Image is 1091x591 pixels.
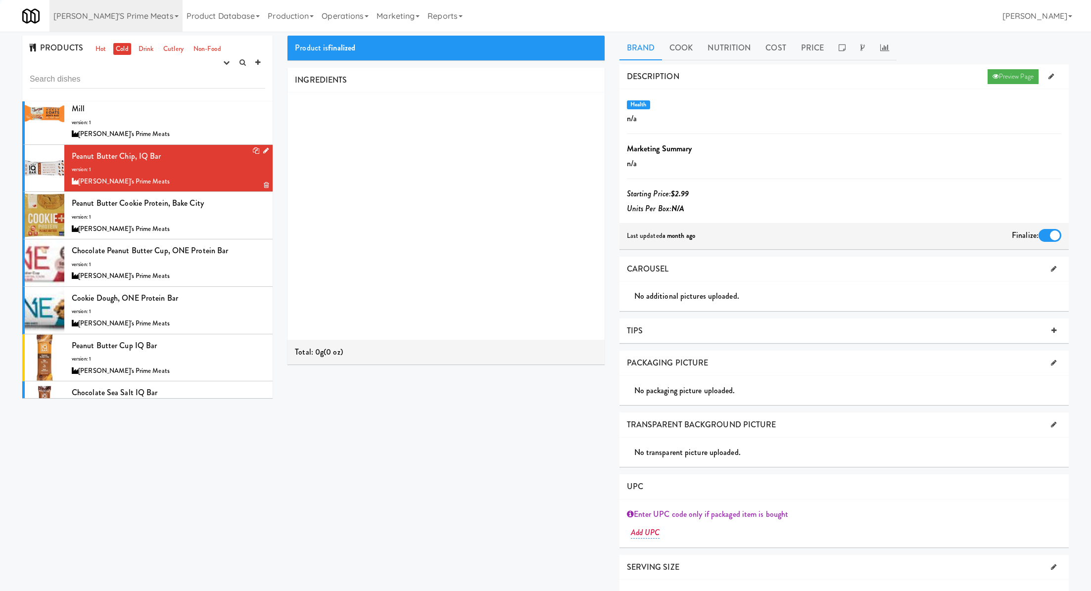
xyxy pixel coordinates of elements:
span: Finalize: [1012,229,1039,241]
b: finalized [328,42,355,53]
span: Peanut Butter Chip, IQ Bar [72,150,161,162]
span: CAROUSEL [627,263,669,274]
li: Chocolate Peanut Butter Cup, ONE Protein Barversion: 1[PERSON_NAME]'s Prime Meats [22,239,273,287]
span: INGREDIENTS [295,74,347,86]
div: No additional pictures uploaded. [634,289,1069,304]
span: version: 1 [72,355,91,363]
span: version: 1 [72,213,91,221]
span: Cookie Dough, ONE Protein Bar [72,292,178,304]
a: Cold [113,43,131,55]
span: UPC [627,481,643,492]
li: Peanut Butter Cup IQ Barversion: 1[PERSON_NAME]'s Prime Meats [22,334,273,382]
span: PACKAGING PICTURE [627,357,709,368]
div: [PERSON_NAME]'s Prime Meats [72,270,265,282]
li: Cookie Dough, ONE Protein Barversion: 1[PERSON_NAME]'s Prime Meats [22,287,273,334]
a: Cutlery [161,43,186,55]
div: No packaging picture uploaded. [634,383,1069,398]
span: Chocolate Sea Salt IQ Bar [72,387,158,398]
span: Last updated [627,231,695,240]
span: version: 1 [72,119,91,126]
i: Units Per Box: [627,203,685,214]
span: Health [627,100,650,109]
span: SERVING SIZE [627,561,679,573]
a: Nutrition [700,36,758,60]
p: n/a [627,111,1061,126]
input: Search dishes [30,70,265,89]
b: Marketing Summary [627,143,692,154]
li: Peanut Butter Cookie Protein, Bake Cityversion: 1[PERSON_NAME]'s Prime Meats [22,192,273,239]
div: Enter UPC code only if packaged item is bought [627,507,1061,522]
img: Micromart [22,7,40,25]
b: $2.99 [671,188,689,199]
div: [PERSON_NAME]'s Prime Meats [72,365,265,377]
i: Starting Price: [627,188,689,199]
a: Hot [93,43,108,55]
li: Chocolate Sea Salt IQ Barversion: 1[PERSON_NAME]'s Prime Meats [22,381,273,428]
div: [PERSON_NAME]'s Prime Meats [72,128,265,140]
div: [PERSON_NAME]'s Prime Meats [72,223,265,235]
span: PRODUCTS [30,42,83,53]
div: No transparent picture uploaded. [634,445,1069,460]
a: Brand [619,36,663,60]
span: TRANSPARENT BACKGROUND PICTURE [627,419,776,430]
a: Preview Page [988,69,1039,84]
span: Peanut Butter Cookie Protein, Bake City [72,197,204,209]
li: Peanut Butter Honey & Oats, [PERSON_NAME]'s Red Millversion: 1[PERSON_NAME]'s Prime Meats [22,83,273,144]
span: TIPS [627,325,643,336]
span: Peanut Butter Cup IQ Bar [72,340,157,351]
li: Peanut Butter Chip, IQ Barversion: 1[PERSON_NAME]'s Prime Meats [22,145,273,192]
a: Add UPC [631,527,660,539]
span: version: 1 [72,308,91,315]
p: n/a [627,156,1061,171]
a: Cost [758,36,793,60]
a: Price [794,36,832,60]
span: DESCRIPTION [627,71,679,82]
span: version: 1 [72,166,91,173]
a: Drink [136,43,156,55]
span: (0 oz) [324,346,343,358]
div: [PERSON_NAME]'s Prime Meats [72,318,265,330]
span: Product is [295,42,355,53]
b: a month ago [663,231,695,240]
span: version: 1 [72,261,91,268]
a: Non-Food [191,43,224,55]
b: N/A [671,203,684,214]
div: [PERSON_NAME]'s Prime Meats [72,176,265,188]
span: Chocolate Peanut Butter Cup, ONE Protein Bar [72,245,228,256]
span: Total: 0g [295,346,324,358]
a: Cook [662,36,700,60]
